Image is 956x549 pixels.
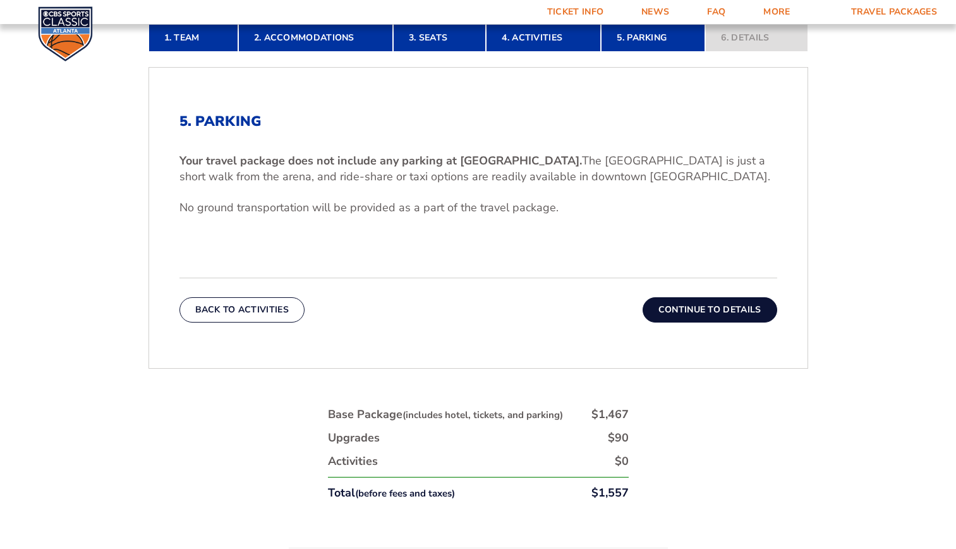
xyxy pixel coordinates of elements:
a: 2. Accommodations [238,24,393,52]
div: Base Package [328,407,563,423]
b: Your travel package does not include any parking at [GEOGRAPHIC_DATA]. [179,153,582,168]
button: Continue To Details [643,297,777,323]
p: No ground transportation will be provided as a part of the travel package. [179,200,777,216]
small: (before fees and taxes) [355,487,455,500]
div: $0 [615,453,629,469]
div: Total [328,485,455,501]
h2: 5. Parking [179,113,777,130]
button: Back To Activities [179,297,305,323]
div: Upgrades [328,430,380,446]
div: $1,557 [591,485,629,501]
p: The [GEOGRAPHIC_DATA] is just a short walk from the arena, and ride-share or taxi options are rea... [179,153,777,185]
div: $1,467 [591,407,629,423]
a: 3. Seats [393,24,486,52]
a: 1. Team [148,24,238,52]
div: $90 [608,430,629,446]
img: CBS Sports Classic [38,6,93,61]
a: 4. Activities [486,24,601,52]
div: Activities [328,453,378,469]
small: (includes hotel, tickets, and parking) [402,409,563,421]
